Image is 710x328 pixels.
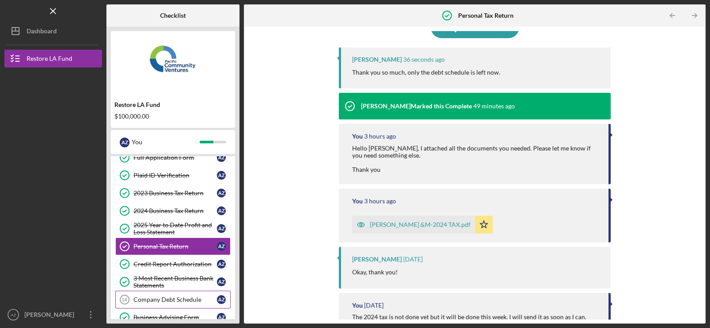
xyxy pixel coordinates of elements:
div: Restore LA Fund [114,101,231,108]
a: Full Application FormAZ [115,149,231,166]
div: 2024 Business Tax Return [133,207,217,214]
time: 2025-10-10 18:55 [473,103,515,110]
button: [PERSON_NAME] &M-2024 TAX.pdf [352,216,493,233]
div: Company Debt Schedule [133,296,217,303]
a: Credit Report AuthorizationAZ [115,255,231,273]
div: Dashboard [27,22,57,42]
text: AZ [11,312,16,317]
div: 2023 Business Tax Return [133,190,217,197]
tspan: 14 [122,297,127,302]
time: 2025-10-10 16:38 [364,133,396,140]
div: Restore LA Fund [27,50,72,70]
div: You [132,134,200,150]
div: Hello [PERSON_NAME], I attached all the documents you needed. Please let me know if you need some... [352,145,600,173]
div: 2025 Year to Date Profit and Loss Statement [133,221,217,236]
div: A Z [217,171,226,180]
div: [PERSON_NAME] Marked this Complete [361,103,472,110]
div: A Z [120,138,129,147]
img: Product logo [111,36,235,89]
div: Personal Tax Return [133,243,217,250]
a: Business Advising FormAZ [115,308,231,326]
div: A Z [217,277,226,286]
div: Credit Report Authorization [133,261,217,268]
div: [PERSON_NAME] [22,306,80,326]
a: Personal Tax ReturnAZ [115,237,231,255]
div: [PERSON_NAME] [352,256,402,263]
button: Restore LA Fund [4,50,102,67]
a: 2023 Business Tax ReturnAZ [115,184,231,202]
time: 2025-10-10 16:36 [364,198,396,205]
div: A Z [217,242,226,251]
time: 2025-10-10 19:44 [403,56,445,63]
div: Full Application Form [133,154,217,161]
div: You [352,198,363,205]
b: Personal Tax Return [458,12,514,19]
a: 2024 Business Tax ReturnAZ [115,202,231,220]
div: [PERSON_NAME] &M-2024 TAX.pdf [370,221,471,228]
div: [PERSON_NAME] [352,56,402,63]
div: A Z [217,189,226,198]
button: Dashboard [4,22,102,40]
div: You [352,302,363,309]
a: Plaid ID VerificationAZ [115,166,231,184]
div: Business Advising Form [133,314,217,321]
a: 3 Most Recent Business Bank StatementsAZ [115,273,231,291]
b: Checklist [160,12,186,19]
div: A Z [217,313,226,322]
div: A Z [217,295,226,304]
p: Okay, thank you! [352,267,398,277]
div: Plaid ID Verification [133,172,217,179]
div: A Z [217,206,226,215]
time: 2025-10-06 21:37 [403,256,423,263]
a: 2025 Year to Date Profit and Loss StatementAZ [115,220,231,237]
time: 2025-10-06 19:56 [364,302,384,309]
p: Thank you so much, only the debt schedule is left now. [352,67,500,77]
div: A Z [217,260,226,269]
a: 14Company Debt ScheduleAZ [115,291,231,308]
div: The 2024 tax is not done yet but it will be done this week. I will send it as soon as I can. [352,313,586,320]
div: $100,000.00 [114,113,231,120]
button: AZ[PERSON_NAME] [4,306,102,324]
div: You [352,133,363,140]
div: 3 Most Recent Business Bank Statements [133,275,217,289]
div: A Z [217,224,226,233]
div: A Z [217,153,226,162]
